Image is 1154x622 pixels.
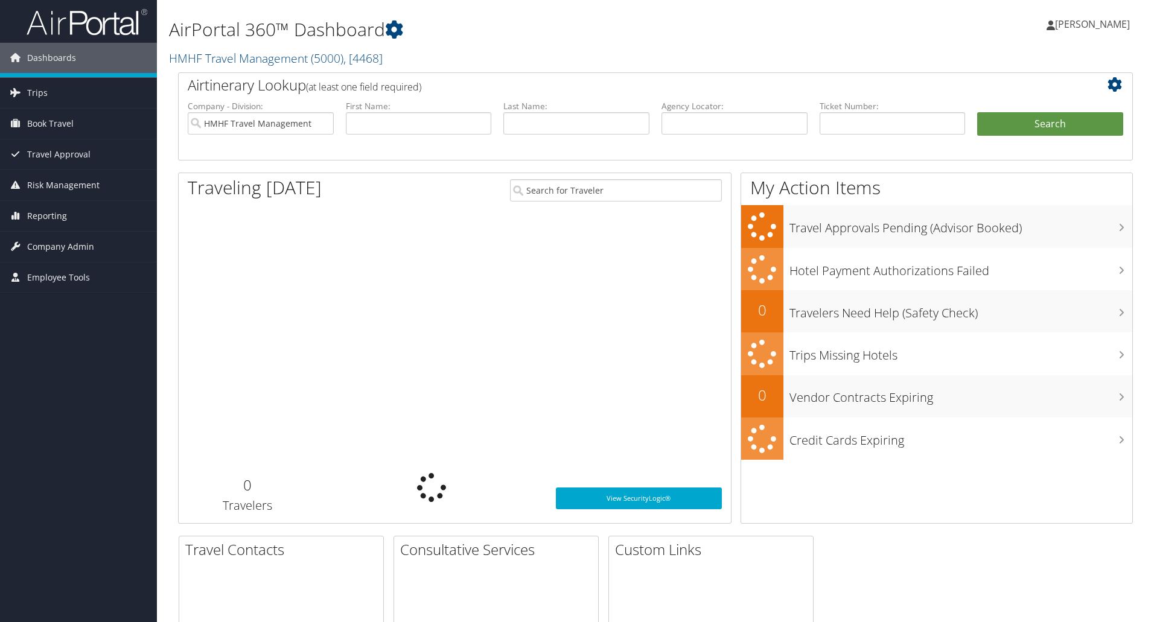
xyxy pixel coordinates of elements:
a: 0Vendor Contracts Expiring [741,375,1132,417]
span: Employee Tools [27,262,90,293]
h3: Hotel Payment Authorizations Failed [789,256,1132,279]
h2: Travel Contacts [185,539,383,560]
input: Search for Traveler [510,179,722,202]
span: Book Travel [27,109,74,139]
span: [PERSON_NAME] [1055,17,1130,31]
label: Last Name: [503,100,649,112]
a: Credit Cards Expiring [741,417,1132,460]
h1: My Action Items [741,175,1132,200]
span: Risk Management [27,170,100,200]
label: Agency Locator: [661,100,808,112]
h3: Credit Cards Expiring [789,426,1132,449]
a: 0Travelers Need Help (Safety Check) [741,290,1132,332]
span: Travel Approval [27,139,91,170]
span: Dashboards [27,43,76,73]
span: (at least one field required) [306,80,421,94]
h3: Vendor Contracts Expiring [789,383,1132,406]
a: Trips Missing Hotels [741,332,1132,375]
h3: Trips Missing Hotels [789,341,1132,364]
h2: 0 [741,385,783,405]
span: Trips [27,78,48,108]
span: , [ 4468 ] [343,50,383,66]
h1: AirPortal 360™ Dashboard [169,17,818,42]
h3: Travelers [188,497,308,514]
h3: Travel Approvals Pending (Advisor Booked) [789,214,1132,236]
span: ( 5000 ) [311,50,343,66]
label: Ticket Number: [820,100,966,112]
img: airportal-logo.png [27,8,147,36]
h2: 0 [741,300,783,320]
button: Search [977,112,1123,136]
a: [PERSON_NAME] [1047,6,1142,42]
a: Hotel Payment Authorizations Failed [741,248,1132,291]
a: HMHF Travel Management [169,50,383,66]
h2: Custom Links [615,539,813,560]
span: Company Admin [27,232,94,262]
h2: Airtinerary Lookup [188,75,1044,95]
label: Company - Division: [188,100,334,112]
span: Reporting [27,201,67,231]
h3: Travelers Need Help (Safety Check) [789,299,1132,322]
h1: Traveling [DATE] [188,175,322,200]
h2: 0 [188,475,308,495]
h2: Consultative Services [400,539,598,560]
a: Travel Approvals Pending (Advisor Booked) [741,205,1132,248]
a: View SecurityLogic® [556,487,722,509]
label: First Name: [346,100,492,112]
